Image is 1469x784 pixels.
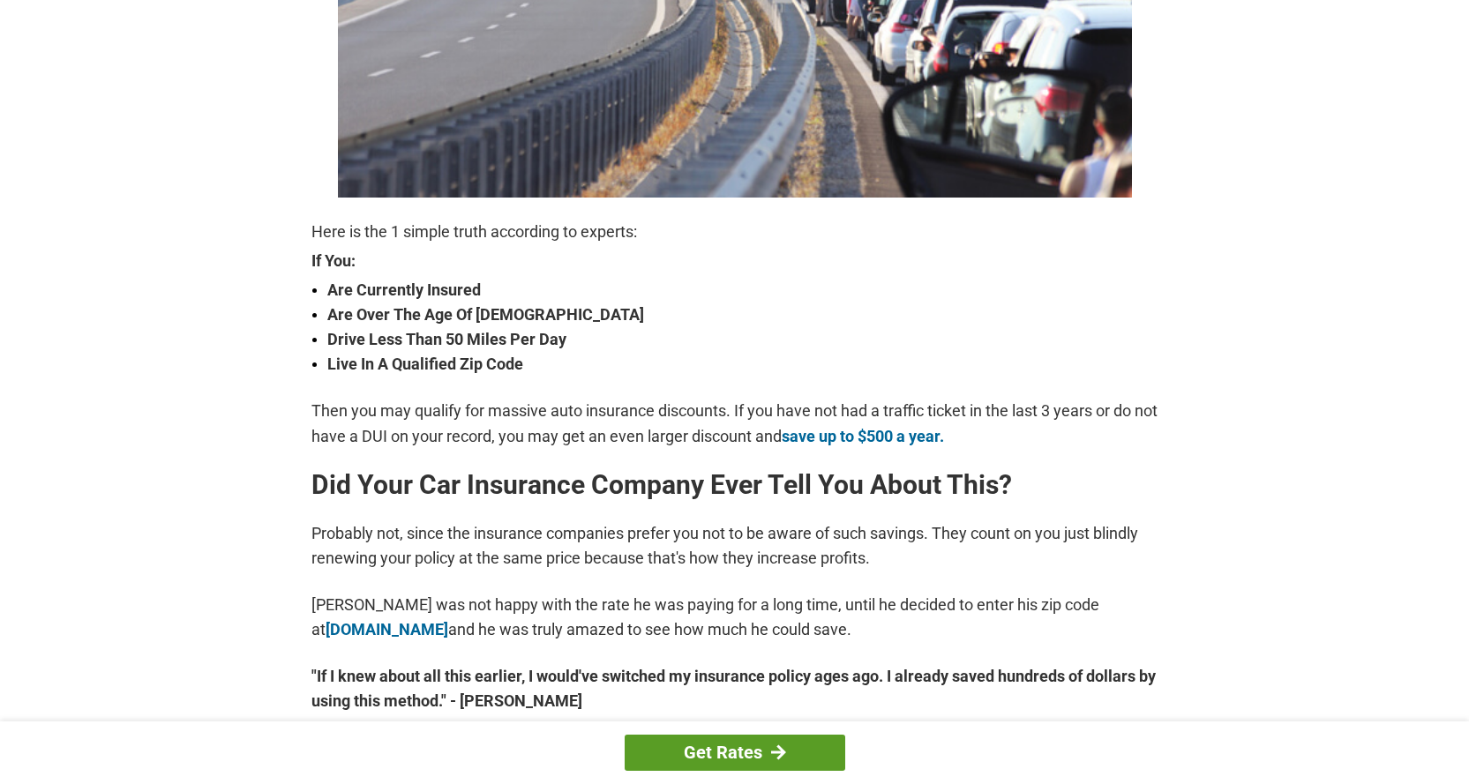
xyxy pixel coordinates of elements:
[311,471,1158,499] h2: Did Your Car Insurance Company Ever Tell You About This?
[327,302,1158,327] strong: Are Over The Age Of [DEMOGRAPHIC_DATA]
[327,278,1158,302] strong: Are Currently Insured
[311,593,1158,642] p: [PERSON_NAME] was not happy with the rate he was paying for a long time, until he decided to ente...
[311,220,1158,244] p: Here is the 1 simple truth according to experts:
[311,521,1158,571] p: Probably not, since the insurance companies prefer you not to be aware of such savings. They coun...
[327,327,1158,352] strong: Drive Less Than 50 Miles Per Day
[782,427,944,445] a: save up to $500 a year.
[326,620,448,638] a: [DOMAIN_NAME]
[311,664,1158,713] strong: "If I knew about all this earlier, I would've switched my insurance policy ages ago. I already sa...
[625,735,845,771] a: Get Rates
[327,352,1158,377] strong: Live In A Qualified Zip Code
[311,253,1158,269] strong: If You:
[311,399,1158,448] p: Then you may qualify for massive auto insurance discounts. If you have not had a traffic ticket i...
